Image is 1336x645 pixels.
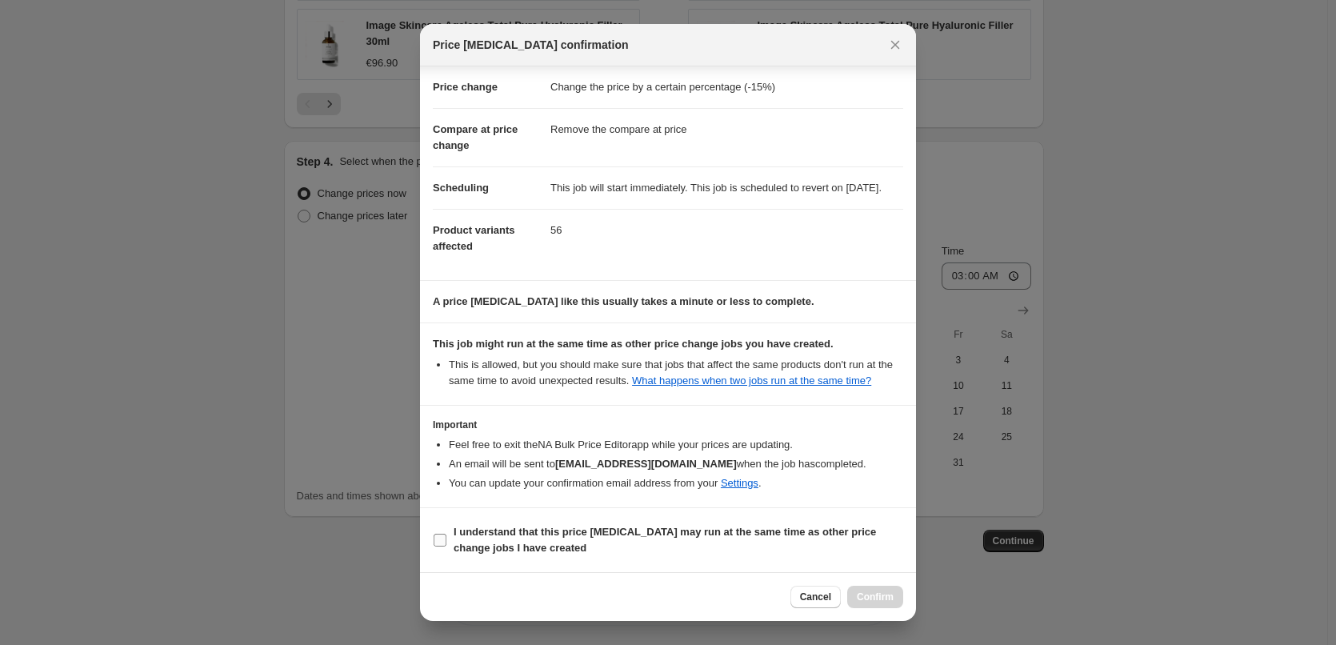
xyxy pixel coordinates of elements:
b: I understand that this price [MEDICAL_DATA] may run at the same time as other price change jobs I... [454,526,876,554]
span: Product variants affected [433,224,515,252]
span: Price [MEDICAL_DATA] confirmation [433,37,629,53]
dd: This job will start immediately. This job is scheduled to revert on [DATE]. [550,166,903,209]
button: Cancel [790,586,841,608]
li: You can update your confirmation email address from your . [449,475,903,491]
span: Compare at price change [433,123,518,151]
span: Price change [433,81,498,93]
li: An email will be sent to when the job has completed . [449,456,903,472]
dd: Remove the compare at price [550,108,903,150]
dd: 56 [550,209,903,251]
span: Cancel [800,591,831,603]
h3: Important [433,419,903,431]
dd: Change the price by a certain percentage (-15%) [550,66,903,108]
b: A price [MEDICAL_DATA] like this usually takes a minute or less to complete. [433,295,814,307]
a: Settings [721,477,758,489]
span: Scheduling [433,182,489,194]
b: [EMAIL_ADDRESS][DOMAIN_NAME] [555,458,737,470]
li: Feel free to exit the NA Bulk Price Editor app while your prices are updating. [449,437,903,453]
li: This is allowed, but you should make sure that jobs that affect the same products don ' t run at ... [449,357,903,389]
b: This job might run at the same time as other price change jobs you have created. [433,338,834,350]
button: Close [884,34,906,56]
a: What happens when two jobs run at the same time? [632,375,871,387]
